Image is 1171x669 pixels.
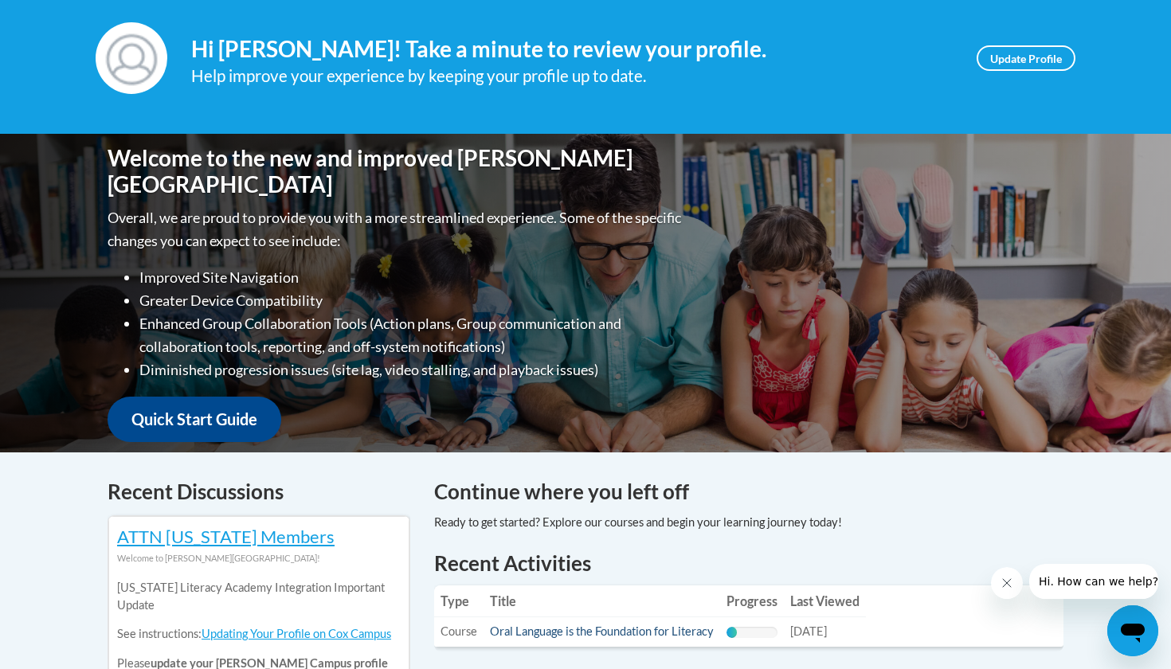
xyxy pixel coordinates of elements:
li: Improved Site Navigation [139,266,685,289]
th: Progress [720,585,784,617]
div: Welcome to [PERSON_NAME][GEOGRAPHIC_DATA]! [117,550,401,567]
th: Title [484,585,720,617]
span: [DATE] [790,624,827,638]
img: Profile Image [96,22,167,94]
h4: Hi [PERSON_NAME]! Take a minute to review your profile. [191,36,953,63]
h1: Recent Activities [434,549,1063,577]
iframe: Close message [991,567,1023,599]
th: Last Viewed [784,585,866,617]
p: See instructions: [117,625,401,643]
div: Progress, % [726,627,737,638]
a: Quick Start Guide [108,397,281,442]
span: Course [441,624,477,638]
iframe: Message from company [1029,564,1158,599]
iframe: Button to launch messaging window [1107,605,1158,656]
p: [US_STATE] Literacy Academy Integration Important Update [117,579,401,614]
h1: Welcome to the new and improved [PERSON_NAME][GEOGRAPHIC_DATA] [108,145,685,198]
a: Updating Your Profile on Cox Campus [202,627,391,640]
a: Oral Language is the Foundation for Literacy [490,624,714,638]
li: Enhanced Group Collaboration Tools (Action plans, Group communication and collaboration tools, re... [139,312,685,358]
li: Diminished progression issues (site lag, video stalling, and playback issues) [139,358,685,381]
h4: Continue where you left off [434,476,1063,507]
h4: Recent Discussions [108,476,410,507]
a: ATTN [US_STATE] Members [117,526,335,547]
th: Type [434,585,484,617]
div: Help improve your experience by keeping your profile up to date. [191,63,953,89]
a: Update Profile [977,45,1075,71]
p: Overall, we are proud to provide you with a more streamlined experience. Some of the specific cha... [108,206,685,252]
li: Greater Device Compatibility [139,289,685,312]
